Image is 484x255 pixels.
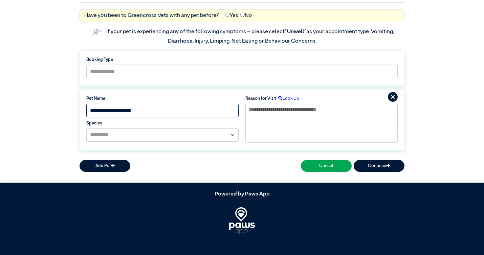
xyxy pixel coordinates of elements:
label: Yes [225,11,238,20]
button: Continue [354,160,404,172]
label: Pet Name [86,95,239,102]
label: No [240,11,252,20]
input: No [240,13,245,17]
span: “Unwell” [285,29,306,34]
button: Cancel [301,160,352,172]
label: Booking Type [86,56,398,63]
h5: Powered by Paws App [80,191,404,198]
img: vet [90,26,103,37]
label: Species [86,120,239,126]
button: Add Pet [80,160,130,172]
label: Have you been to Greencross Vets with any pet before? [84,11,219,20]
input: Yes [225,13,230,17]
label: If your pet is experiencing any of the following symptoms – please select as your appointment typ... [106,29,395,44]
label: Reason for Visit [245,95,276,102]
img: PawsApp [229,207,255,234]
label: Look Up [276,95,299,102]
